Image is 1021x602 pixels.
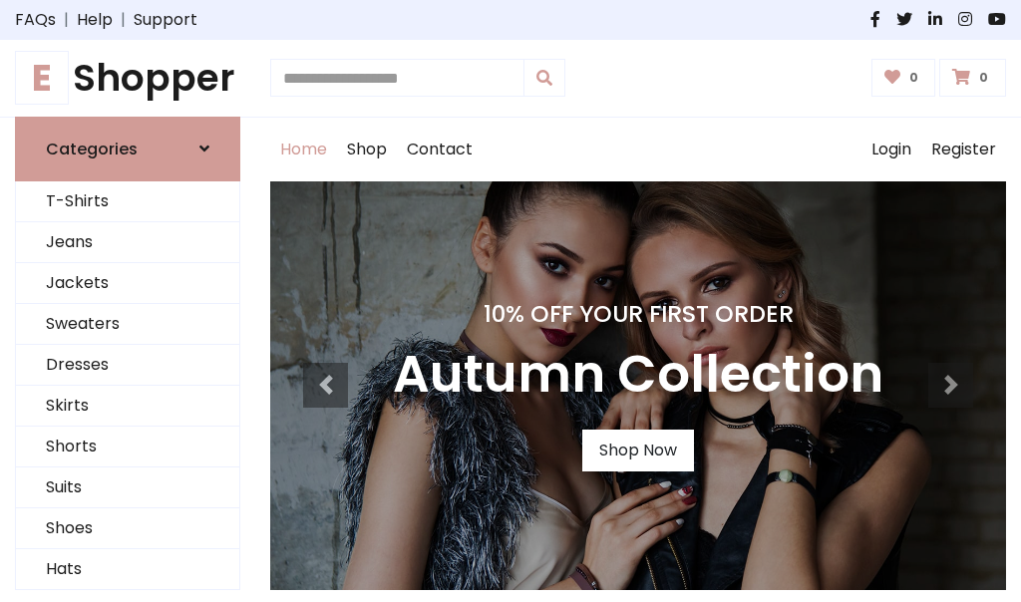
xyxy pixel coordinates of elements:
[113,8,134,32] span: |
[46,140,138,158] h6: Categories
[15,8,56,32] a: FAQs
[16,263,239,304] a: Jackets
[270,118,337,181] a: Home
[16,549,239,590] a: Hats
[15,56,240,101] a: EShopper
[16,508,239,549] a: Shoes
[397,118,483,181] a: Contact
[871,59,936,97] a: 0
[16,181,239,222] a: T-Shirts
[582,430,694,471] a: Shop Now
[393,344,883,406] h3: Autumn Collection
[16,427,239,467] a: Shorts
[861,118,921,181] a: Login
[16,222,239,263] a: Jeans
[939,59,1006,97] a: 0
[904,69,923,87] span: 0
[921,118,1006,181] a: Register
[15,51,69,105] span: E
[16,345,239,386] a: Dresses
[16,386,239,427] a: Skirts
[15,117,240,181] a: Categories
[393,300,883,328] h4: 10% Off Your First Order
[56,8,77,32] span: |
[77,8,113,32] a: Help
[15,56,240,101] h1: Shopper
[16,467,239,508] a: Suits
[134,8,197,32] a: Support
[974,69,993,87] span: 0
[16,304,239,345] a: Sweaters
[337,118,397,181] a: Shop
